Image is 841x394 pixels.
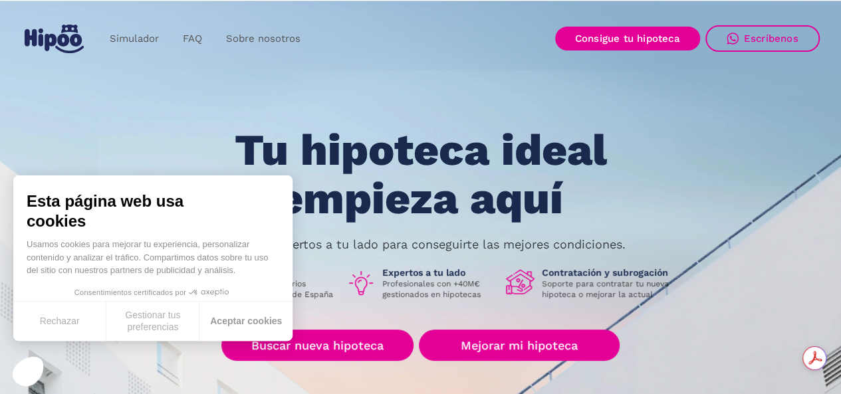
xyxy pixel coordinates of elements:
[22,19,87,58] a: home
[382,266,495,278] h1: Expertos a tu lado
[705,25,820,52] a: Escríbenos
[542,266,679,278] h1: Contratación y subrogación
[171,26,214,52] a: FAQ
[542,278,679,300] p: Soporte para contratar tu nueva hipoteca o mejorar la actual
[555,27,700,50] a: Consigue tu hipoteca
[168,126,672,223] h1: Tu hipoteca ideal empieza aquí
[216,239,626,250] p: Nuestros expertos a tu lado para conseguirte las mejores condiciones.
[214,26,312,52] a: Sobre nosotros
[221,330,414,361] a: Buscar nueva hipoteca
[98,26,171,52] a: Simulador
[382,278,495,300] p: Profesionales con +40M€ gestionados en hipotecas
[419,330,619,361] a: Mejorar mi hipoteca
[744,33,798,45] div: Escríbenos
